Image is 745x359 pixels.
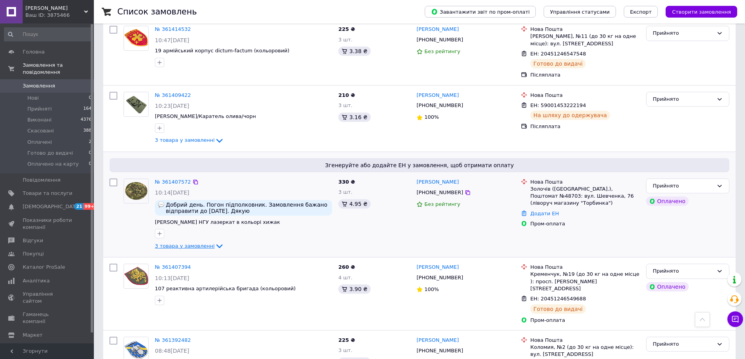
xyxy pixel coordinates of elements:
span: 225 ₴ [338,26,355,32]
span: Управління сайтом [23,291,72,305]
a: Створити замовлення [658,9,737,14]
img: Фото товару [124,92,148,116]
a: Фото товару [124,92,149,117]
span: 3 шт. [338,189,352,195]
div: [PHONE_NUMBER] [415,346,465,356]
span: 3 шт. [338,102,352,108]
span: 210 ₴ [338,92,355,98]
span: 10:14[DATE] [155,189,189,196]
a: [PERSON_NAME] [416,179,459,186]
a: [PERSON_NAME] НГУ лазеркат в кольорі хижак [155,219,280,225]
a: № 361414532 [155,26,191,32]
span: Управління статусами [550,9,610,15]
div: [PERSON_NAME], №11 (до 30 кг на одне місце): вул. [STREET_ADDRESS] [530,33,640,47]
a: [PERSON_NAME]/Каратель олива/чорн [155,113,256,119]
span: 3 шт. [338,347,352,353]
span: Аналітика [23,277,50,284]
span: ЕН: 59001453222194 [530,102,586,108]
span: 0 [89,95,92,102]
a: [PERSON_NAME] [416,337,459,344]
div: Прийнято [653,267,713,275]
span: Виконані [27,116,52,123]
span: Повідомлення [23,177,61,184]
span: 3 товара у замовленні [155,243,215,249]
div: Коломия, №2 (до 30 кг на одне місце): вул. [STREET_ADDRESS] [530,344,640,358]
span: Оплачено на карту [27,161,79,168]
span: 225 ₴ [338,337,355,343]
span: 0 [89,150,92,157]
div: 4.95 ₴ [338,199,370,209]
img: :speech_balloon: [158,202,164,208]
a: № 361407394 [155,264,191,270]
div: Нова Пошта [530,264,640,271]
a: 19 армійський корпус dictum-factum (кольоровий) [155,48,289,54]
div: Післяплата [530,71,640,79]
div: Золочів ([GEOGRAPHIC_DATA].), Поштомат №48703: вул. Шевченка, 76 (ліворуч магазину "Торбинка") [530,186,640,207]
span: Оплачені [27,139,52,146]
div: Прийнято [653,340,713,348]
div: Прийнято [653,29,713,38]
span: Без рейтингу [424,48,460,54]
span: 164 [83,105,92,113]
span: ФОП Кушніренко А.М. [25,5,84,12]
span: 10:13[DATE] [155,275,189,281]
a: Фото товару [124,264,149,289]
span: 10:23[DATE] [155,103,189,109]
button: Чат з покупцем [727,311,743,327]
span: 4 шт. [338,275,352,280]
button: Завантажити звіт по пром-оплаті [425,6,536,18]
button: Експорт [624,6,658,18]
div: Нова Пошта [530,92,640,99]
span: Прийняті [27,105,52,113]
div: [PHONE_NUMBER] [415,35,465,45]
span: Скасовані [27,127,54,134]
span: 260 ₴ [338,264,355,270]
div: Нова Пошта [530,26,640,33]
div: На шляху до одержувача [530,111,610,120]
span: Замовлення та повідомлення [23,62,94,76]
a: Додати ЕН [530,211,559,216]
div: Оплачено [646,196,688,206]
span: Без рейтингу [424,201,460,207]
span: Експорт [630,9,652,15]
span: Показники роботи компанії [23,217,72,231]
span: Каталог ProSale [23,264,65,271]
div: Нова Пошта [530,337,640,344]
input: Пошук [4,27,92,41]
span: 99+ [83,203,96,210]
span: 3 товара у замовленні [155,138,215,143]
span: ЕН: 20451246549688 [530,296,586,302]
a: 3 товара у замовленні [155,137,224,143]
a: Фото товару [124,179,149,204]
div: 3.16 ₴ [338,113,370,122]
div: Ваш ID: 3875466 [25,12,94,19]
span: 330 ₴ [338,179,355,185]
span: Добрий день. Погон підполковник. Замовлення бажано відправити до [DATE]. Дякую [166,202,329,214]
span: 3 шт. [338,37,352,43]
a: [PERSON_NAME] [416,92,459,99]
div: Пром-оплата [530,220,640,227]
div: Кременчук, №19 (до 30 кг на одне місце ): просп. [PERSON_NAME][STREET_ADDRESS] [530,271,640,292]
div: Нова Пошта [530,179,640,186]
span: Готово до видачі [27,150,73,157]
span: 4376 [81,116,92,123]
div: [PHONE_NUMBER] [415,273,465,283]
span: Нові [27,95,39,102]
a: 3 товара у замовленні [155,243,224,249]
div: 3.38 ₴ [338,46,370,56]
span: Згенеруйте або додайте ЕН у замовлення, щоб отримати оплату [113,161,726,169]
button: Управління статусами [544,6,616,18]
a: № 361409422 [155,92,191,98]
img: Фото товару [124,179,148,203]
span: Товари та послуги [23,190,72,197]
span: 2 [89,139,92,146]
a: № 361392482 [155,337,191,343]
img: Фото товару [124,26,148,50]
span: Завантажити звіт по пром-оплаті [431,8,530,15]
a: [PERSON_NAME] [416,264,459,271]
span: 0 [89,161,92,168]
span: ЕН: 20451246547548 [530,51,586,57]
div: Пром-оплата [530,317,640,324]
